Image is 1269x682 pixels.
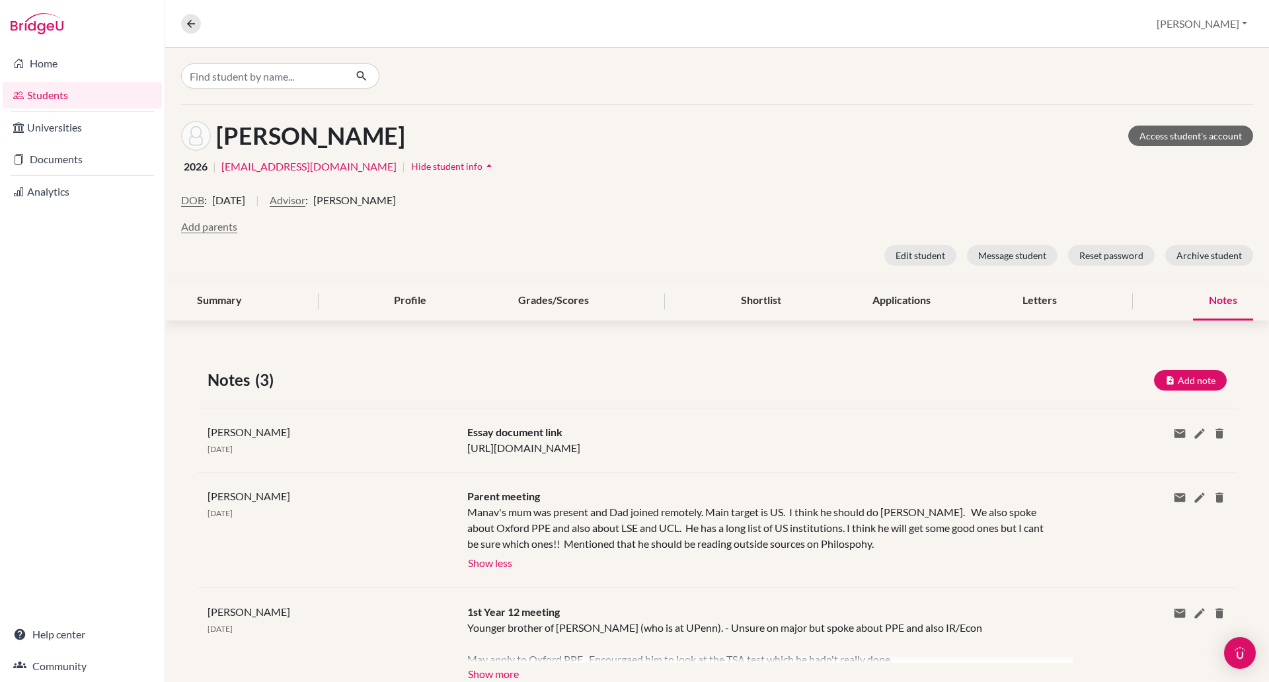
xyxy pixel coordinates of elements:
button: Add note [1154,370,1227,391]
div: Applications [857,282,946,321]
a: Community [3,653,162,679]
input: Find student by name... [181,63,345,89]
button: Add parents [181,219,237,235]
span: [PERSON_NAME] [208,605,290,618]
a: Universities [3,114,162,141]
span: Parent meeting [467,490,540,502]
a: Students [3,82,162,108]
span: : [204,192,207,208]
div: Grades/Scores [502,282,605,321]
span: [PERSON_NAME] [208,426,290,438]
span: [DATE] [208,624,233,634]
span: | [213,159,216,174]
span: [DATE] [208,444,233,454]
div: Profile [378,282,442,321]
span: Essay document link [467,426,562,438]
a: Analytics [3,178,162,205]
div: Summary [181,282,258,321]
a: Documents [3,146,162,172]
span: | [256,192,259,219]
img: Bridge-U [11,13,63,34]
h1: [PERSON_NAME] [216,122,405,150]
button: Message student [967,245,1057,266]
span: [DATE] [212,192,245,208]
a: Access student's account [1128,126,1253,146]
div: [URL][DOMAIN_NAME] [457,424,1063,456]
button: Show less [467,552,513,572]
span: | [402,159,405,174]
span: Notes [208,368,255,392]
span: (3) [255,368,279,392]
a: Home [3,50,162,77]
span: : [305,192,308,208]
button: Advisor [270,192,305,208]
a: [EMAIL_ADDRESS][DOMAIN_NAME] [221,159,397,174]
div: Letters [1007,282,1073,321]
span: 1st Year 12 meeting [467,605,560,618]
i: arrow_drop_up [482,159,496,172]
div: Manav's mum was present and Dad joined remotely. Main target is US. I think he should do [PERSON_... [467,504,1054,552]
a: Help center [3,621,162,648]
div: Open Intercom Messenger [1224,637,1256,669]
span: [PERSON_NAME] [313,192,396,208]
div: Notes [1193,282,1253,321]
span: 2026 [184,159,208,174]
div: Shortlist [725,282,797,321]
button: Reset password [1068,245,1155,266]
button: Hide student infoarrow_drop_up [410,156,496,176]
button: Edit student [884,245,956,266]
button: DOB [181,192,204,208]
img: Manav Jacob's avatar [181,121,211,151]
button: Archive student [1165,245,1253,266]
span: [DATE] [208,508,233,518]
button: [PERSON_NAME] [1151,11,1253,36]
div: Younger brother of [PERSON_NAME] (who is at UPenn). - Unsure on major but spoke about PPE and als... [467,620,1054,663]
span: Hide student info [411,161,482,172]
span: [PERSON_NAME] [208,490,290,502]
